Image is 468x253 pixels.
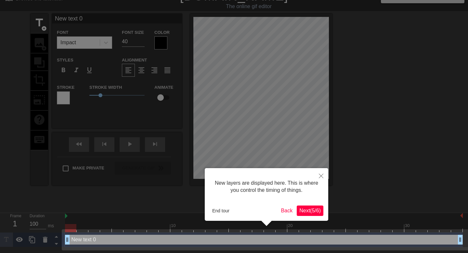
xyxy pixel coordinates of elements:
button: End tour [210,206,232,216]
span: Next ( 5 / 6 ) [299,208,321,213]
button: Next [297,206,323,216]
button: Close [314,168,328,183]
div: New layers are displayed here. This is where you control the timing of things. [210,173,323,201]
button: Back [279,206,295,216]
